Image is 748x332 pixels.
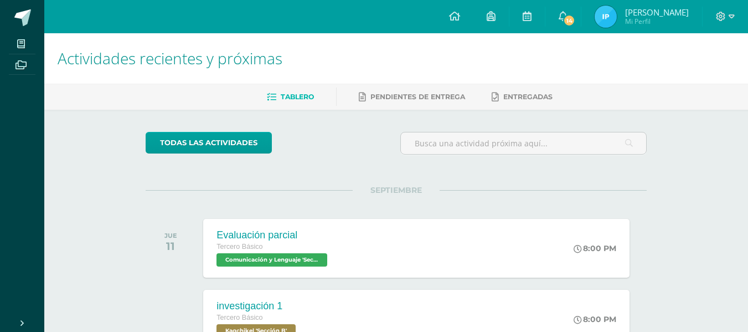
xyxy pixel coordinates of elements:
input: Busca una actividad próxima aquí... [401,132,646,154]
span: Tercero Básico [216,243,262,251]
a: Pendientes de entrega [359,88,465,106]
div: JUE [164,232,177,239]
span: Tablero [281,93,314,101]
img: d72ece5849e75a8ab3d9f762b2869359.png [595,6,617,28]
span: Comunicación y Lenguaje 'Sección B' [216,253,327,267]
span: Entregadas [503,93,553,101]
span: Actividades recientes y próximas [58,48,282,69]
span: [PERSON_NAME] [625,7,689,18]
span: Tercero Básico [216,314,262,321]
div: investigación 1 [216,300,298,312]
div: Evaluación parcial [216,229,330,241]
span: Mi Perfil [625,17,689,26]
div: 8:00 PM [574,314,616,324]
div: 11 [164,239,177,253]
span: 14 [563,14,575,27]
span: SEPTIEMBRE [353,185,440,195]
div: 8:00 PM [574,243,616,253]
a: todas las Actividades [146,132,272,154]
a: Entregadas [492,88,553,106]
span: Pendientes de entrega [370,93,465,101]
a: Tablero [267,88,314,106]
